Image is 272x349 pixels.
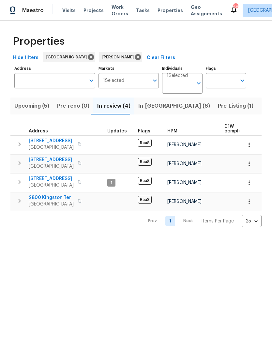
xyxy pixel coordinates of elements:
span: Maestro [22,7,44,14]
span: [GEOGRAPHIC_DATA] [29,182,74,189]
button: Open [194,79,203,88]
button: Open [150,76,159,85]
span: [STREET_ADDRESS] [29,157,74,163]
span: Pre-reno (0) [57,101,89,111]
span: [PERSON_NAME] [167,161,202,166]
span: RaaS [138,196,152,204]
button: Clear Filters [144,52,178,64]
button: Open [238,76,247,85]
a: Goto page 1 [165,216,175,226]
span: RaaS [138,158,152,166]
span: D1W complete [224,124,246,133]
span: Tasks [136,8,150,13]
span: Clear Filters [147,54,175,62]
nav: Pagination Navigation [142,215,262,227]
span: Geo Assignments [191,4,222,17]
span: 1 [108,180,115,186]
span: RaaS [138,177,152,185]
span: Hide filters [13,54,38,62]
span: [STREET_ADDRESS] [29,138,74,144]
span: Work Orders [112,4,128,17]
span: [GEOGRAPHIC_DATA] [29,201,74,207]
span: Projects [83,7,104,14]
label: Individuals [162,67,203,70]
span: RaaS [138,139,152,147]
span: Address [29,129,48,133]
span: 1 Selected [103,78,124,83]
div: [GEOGRAPHIC_DATA] [43,52,95,62]
span: [GEOGRAPHIC_DATA] [29,163,74,170]
button: Hide filters [10,52,41,64]
span: HPM [167,129,177,133]
span: In-review (4) [97,101,130,111]
div: 25 [242,213,262,230]
span: [PERSON_NAME] [167,180,202,185]
span: Updates [107,129,127,133]
div: 68 [233,4,238,10]
span: [GEOGRAPHIC_DATA] [29,144,74,151]
span: [STREET_ADDRESS] [29,175,74,182]
span: Upcoming (5) [14,101,49,111]
label: Address [14,67,95,70]
span: 1 Selected [167,73,188,79]
p: Items Per Page [201,218,234,224]
span: [PERSON_NAME] [167,143,202,147]
div: [PERSON_NAME] [99,52,142,62]
span: Properties [13,38,65,45]
span: In-[GEOGRAPHIC_DATA] (6) [138,101,210,111]
span: Properties [158,7,183,14]
button: Open [87,76,96,85]
span: [PERSON_NAME] [167,199,202,204]
span: Flags [138,129,150,133]
label: Markets [98,67,159,70]
span: Visits [62,7,76,14]
span: [PERSON_NAME] [102,54,136,60]
span: 2800 Kingston Ter [29,194,74,201]
span: [GEOGRAPHIC_DATA] [46,54,89,60]
span: Pre-Listing (1) [218,101,253,111]
label: Flags [206,67,246,70]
